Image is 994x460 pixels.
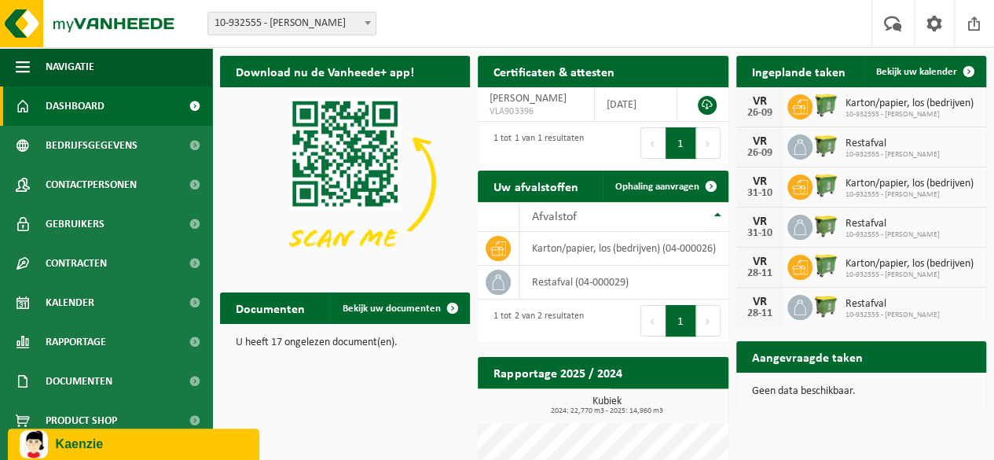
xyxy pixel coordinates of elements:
div: 1 tot 1 van 1 resultaten [486,126,583,160]
div: VR [744,256,776,268]
h2: Download nu de Vanheede+ app! [220,56,430,86]
span: VLA903396 [490,105,581,118]
span: Bedrijfsgegevens [46,126,138,165]
span: Contactpersonen [46,165,137,204]
img: Download de VHEPlus App [220,87,470,275]
p: U heeft 17 ongelezen document(en). [236,337,454,348]
div: VR [744,215,776,228]
h2: Certificaten & attesten [478,56,629,86]
h2: Rapportage 2025 / 2024 [478,357,637,388]
span: 10-932555 - [PERSON_NAME] [845,110,974,120]
span: 10-932555 - KRIS C - STABROEK [208,13,376,35]
span: Restafval [845,138,940,150]
td: restafval (04-000029) [519,266,728,300]
h2: Ingeplande taken [736,56,861,86]
span: Kalender [46,283,94,322]
td: [DATE] [595,87,677,122]
a: Bekijk uw kalender [864,56,985,87]
div: 26-09 [744,148,776,159]
div: VR [744,95,776,108]
span: Rapportage [46,322,106,362]
span: 10-932555 - [PERSON_NAME] [845,230,940,240]
a: Bekijk uw documenten [330,293,468,324]
span: 10-932555 - [PERSON_NAME] [845,311,940,320]
span: Karton/papier, los (bedrijven) [845,178,974,190]
span: Gebruikers [46,204,105,244]
img: WB-0770-HPE-GN-51 [812,172,839,199]
div: 28-11 [744,268,776,279]
div: 31-10 [744,228,776,239]
span: Karton/papier, los (bedrijven) [845,98,974,110]
h2: Aangevraagde taken [736,341,878,372]
div: VR [744,175,776,188]
div: 31-10 [744,188,776,199]
span: Bekijk uw kalender [876,67,957,77]
img: WB-1100-HPE-GN-51 [812,212,839,239]
span: 10-932555 - [PERSON_NAME] [845,270,974,280]
span: Restafval [845,298,940,311]
span: Navigatie [46,47,94,86]
span: 10-932555 - [PERSON_NAME] [845,190,974,200]
span: Product Shop [46,401,117,440]
span: [PERSON_NAME] [490,93,566,105]
span: 2024: 22,770 m3 - 2025: 14,960 m3 [486,407,728,415]
img: WB-0770-HPE-GN-51 [812,252,839,279]
span: Dashboard [46,86,105,126]
div: 28-11 [744,308,776,319]
iframe: chat widget [8,425,262,460]
span: Contracten [46,244,107,283]
span: Bekijk uw documenten [343,304,441,314]
img: WB-1100-HPE-GN-51 [812,132,839,159]
span: Restafval [845,218,940,230]
span: 10-932555 - KRIS C - STABROEK [207,12,376,35]
button: 1 [666,305,696,337]
h3: Kubiek [486,396,728,415]
span: 10-932555 - [PERSON_NAME] [845,150,940,160]
a: Bekijk rapportage [611,388,727,419]
h2: Uw afvalstoffen [478,171,593,201]
span: Afvalstof [531,211,576,223]
span: Ophaling aanvragen [615,182,699,192]
div: VR [744,296,776,308]
div: VR [744,135,776,148]
span: Karton/papier, los (bedrijven) [845,258,974,270]
img: WB-0770-HPE-GN-51 [812,92,839,119]
td: karton/papier, los (bedrijven) (04-000026) [519,232,728,266]
div: 1 tot 2 van 2 resultaten [486,304,583,338]
button: Previous [640,127,666,159]
a: Ophaling aanvragen [603,171,727,202]
button: Next [696,127,721,159]
button: Previous [640,305,666,337]
button: 1 [666,127,696,159]
img: WB-1100-HPE-GN-51 [812,293,839,319]
button: Next [696,305,721,337]
h2: Documenten [220,293,321,323]
div: 26-09 [744,108,776,119]
p: Geen data beschikbaar. [752,386,970,397]
span: Documenten [46,362,112,401]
